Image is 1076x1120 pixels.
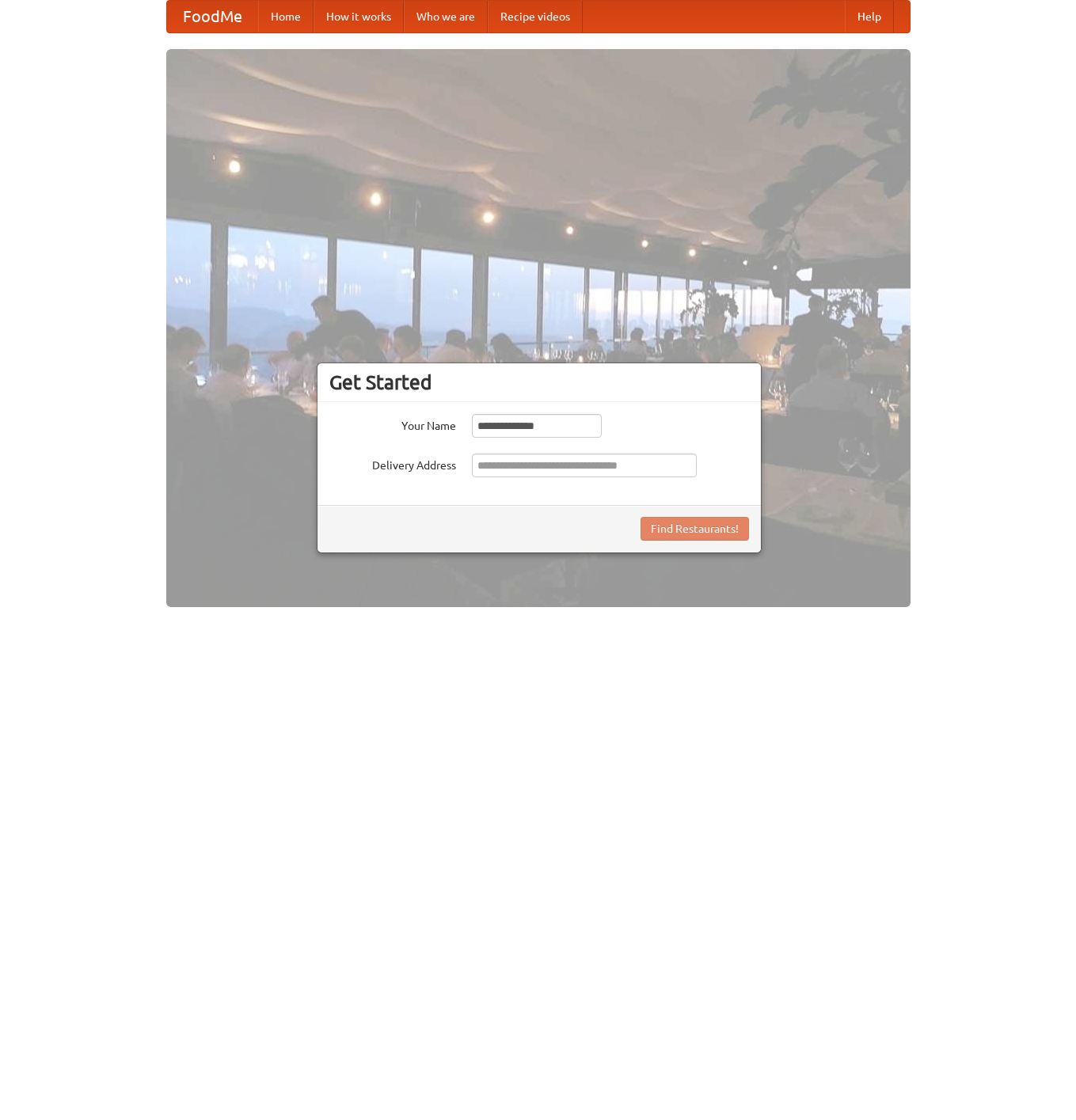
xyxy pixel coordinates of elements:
[845,1,894,32] a: Help
[258,1,314,32] a: Home
[329,454,456,473] label: Delivery Address
[488,1,583,32] a: Recipe videos
[167,1,258,32] a: FoodMe
[314,1,404,32] a: How it works
[641,517,749,541] button: Find Restaurants!
[329,414,456,434] label: Your Name
[404,1,488,32] a: Who we are
[329,370,749,394] h3: Get Started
